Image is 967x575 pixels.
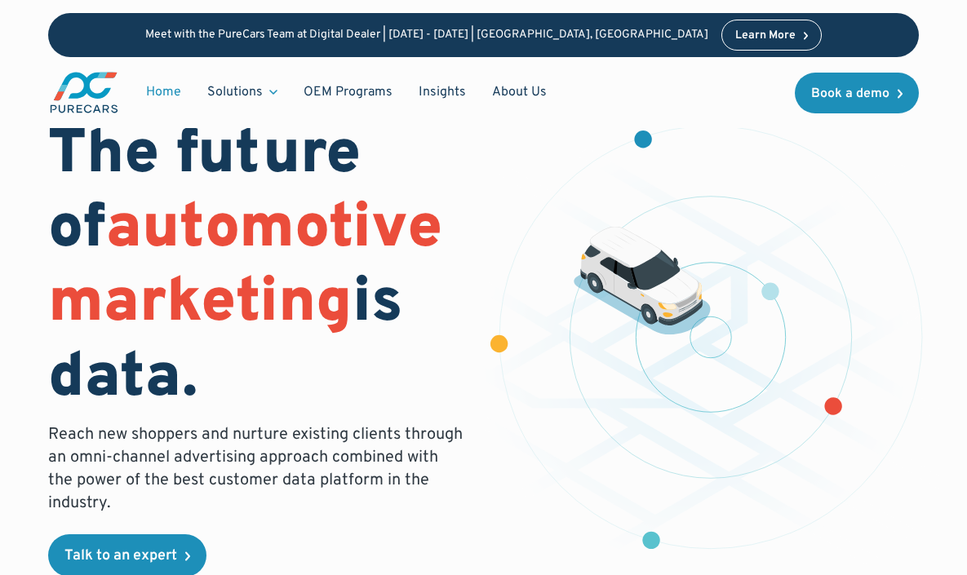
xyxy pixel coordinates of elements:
div: Solutions [207,83,263,101]
img: purecars logo [48,70,120,115]
img: illustration of a vehicle [574,227,711,335]
a: About Us [479,77,560,108]
div: Learn More [735,30,796,42]
div: Solutions [194,77,291,108]
a: main [48,70,120,115]
a: Insights [406,77,479,108]
h1: The future of is data. [48,119,464,417]
a: Book a demo [795,73,919,113]
p: Meet with the PureCars Team at Digital Dealer | [DATE] - [DATE] | [GEOGRAPHIC_DATA], [GEOGRAPHIC_... [145,29,708,42]
p: Reach new shoppers and nurture existing clients through an omni-channel advertising approach comb... [48,423,464,515]
a: Learn More [721,20,823,51]
a: OEM Programs [291,77,406,108]
span: automotive marketing [48,191,442,343]
div: Talk to an expert [64,549,177,564]
div: Book a demo [811,87,889,100]
a: Home [133,77,194,108]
